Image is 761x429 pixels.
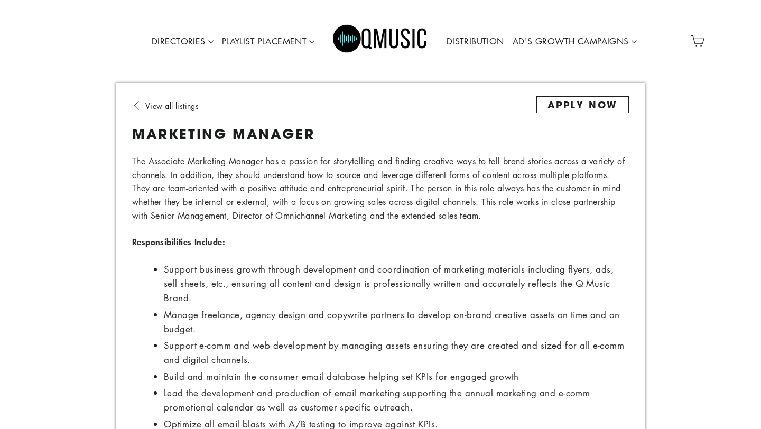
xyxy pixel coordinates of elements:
[164,339,624,366] span: Support e-comm and web development by managing assets ensuring they are created and sized for all...
[132,155,625,221] span: The Associate Marketing Manager has a passion for storytelling and finding creative ways to tell ...
[132,125,629,142] h1: Marketing Manager
[145,100,199,111] span: View all listings
[508,30,641,54] a: AD'S GROWTH CAMPAIGNS
[115,11,646,72] div: Primary
[218,30,319,54] a: PLAYLIST PLACEMENT
[132,235,225,248] strong: Responsibilities Include:
[442,30,508,54] a: DISTRIBUTION
[164,387,590,413] span: Lead the development and production of email marketing supporting the annual marketing and e-comm...
[164,370,519,383] span: Build and maintain the consumer email database helping set KPIs for engaged growth
[147,30,218,54] a: DIRECTORIES
[536,96,629,114] span: APPLY NOW
[164,263,614,304] span: Support business growth through development and coordination of marketing materials including fly...
[164,309,620,335] span: Manage freelance, agency design and copywrite partners to develop on-brand creative assets on tim...
[333,17,428,65] img: Q Music Promotions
